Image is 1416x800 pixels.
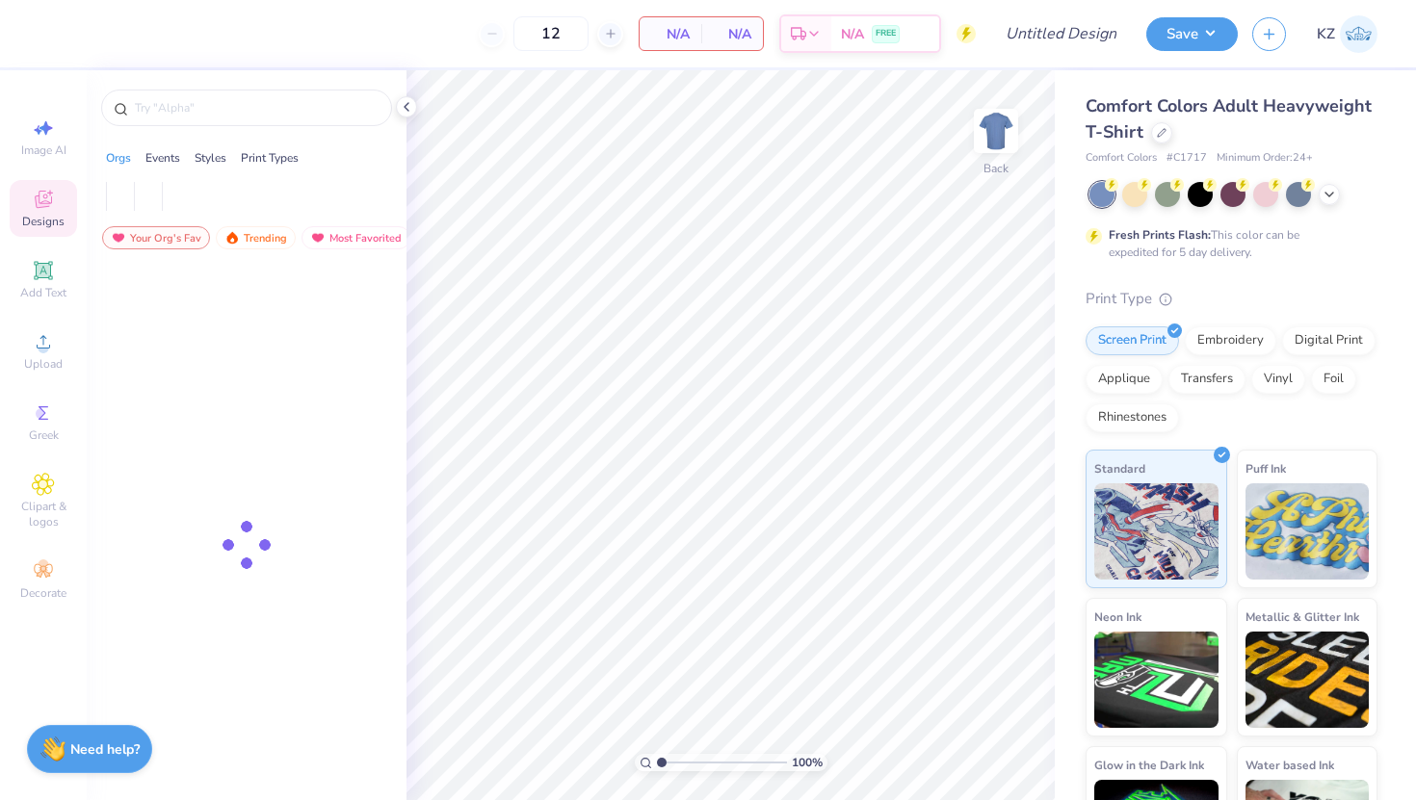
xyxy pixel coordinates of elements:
div: Styles [195,149,226,167]
span: N/A [713,24,751,44]
a: KZ [1317,15,1377,53]
div: Print Type [1086,288,1377,310]
span: N/A [841,24,864,44]
span: Upload [24,356,63,372]
img: Kyla Zananiri [1340,15,1377,53]
div: This color can be expedited for 5 day delivery. [1109,226,1346,261]
span: # C1717 [1167,150,1207,167]
div: Rhinestones [1086,403,1179,432]
img: trending.gif [224,231,240,245]
img: Metallic & Glitter Ink [1246,632,1370,728]
img: Back [977,112,1015,150]
span: Image AI [21,142,66,158]
strong: Need help? [70,740,140,759]
div: Back [983,160,1009,177]
span: Add Text [20,285,66,300]
img: Standard [1094,483,1219,580]
div: Foil [1311,365,1356,394]
span: Standard [1094,458,1145,478]
div: Transfers [1168,365,1246,394]
span: FREE [876,27,896,40]
span: Greek [29,427,59,443]
span: Glow in the Dark Ink [1094,755,1204,775]
div: Trending [216,226,296,249]
div: Applique [1086,365,1163,394]
span: Water based Ink [1246,755,1334,775]
strong: Fresh Prints Flash: [1109,227,1211,243]
span: N/A [651,24,690,44]
div: Most Favorited [302,226,410,249]
span: Designs [22,214,65,229]
div: Orgs [106,149,131,167]
img: Puff Ink [1246,483,1370,580]
span: Comfort Colors Adult Heavyweight T-Shirt [1086,94,1372,143]
span: Puff Ink [1246,458,1286,478]
div: Print Types [241,149,299,167]
button: Save [1146,17,1238,51]
span: Decorate [20,585,66,601]
div: Vinyl [1251,365,1305,394]
img: Neon Ink [1094,632,1219,728]
input: – – [513,16,589,51]
span: 100 % [792,754,823,771]
div: Your Org's Fav [102,226,210,249]
span: Minimum Order: 24 + [1217,150,1313,167]
span: Clipart & logos [10,499,77,529]
img: most_fav.gif [111,231,126,245]
span: Metallic & Glitter Ink [1246,606,1359,627]
span: Neon Ink [1094,606,1141,627]
div: Events [145,149,180,167]
input: Untitled Design [990,14,1132,53]
div: Digital Print [1282,326,1376,355]
span: KZ [1317,23,1335,45]
input: Try "Alpha" [133,98,380,117]
div: Embroidery [1185,326,1276,355]
img: most_fav.gif [310,231,326,245]
div: Screen Print [1086,326,1179,355]
span: Comfort Colors [1086,150,1157,167]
